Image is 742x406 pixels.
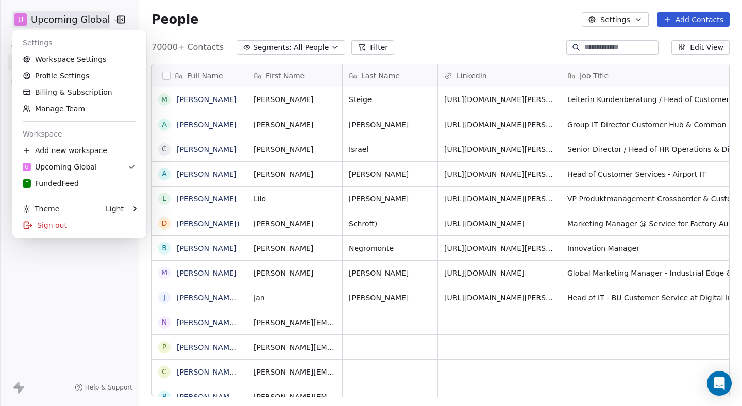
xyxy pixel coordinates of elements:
[16,51,142,67] a: Workspace Settings
[16,217,142,233] div: Sign out
[23,178,79,189] div: FundedFeed
[106,204,124,214] div: Light
[16,142,142,159] div: Add new workspace
[23,162,97,172] div: Upcoming Global
[16,84,142,100] a: Billing & Subscription
[25,163,28,171] span: U
[23,204,59,214] div: Theme
[16,126,142,142] div: Workspace
[16,67,142,84] a: Profile Settings
[16,35,142,51] div: Settings
[16,100,142,117] a: Manage Team
[25,180,28,188] span: F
